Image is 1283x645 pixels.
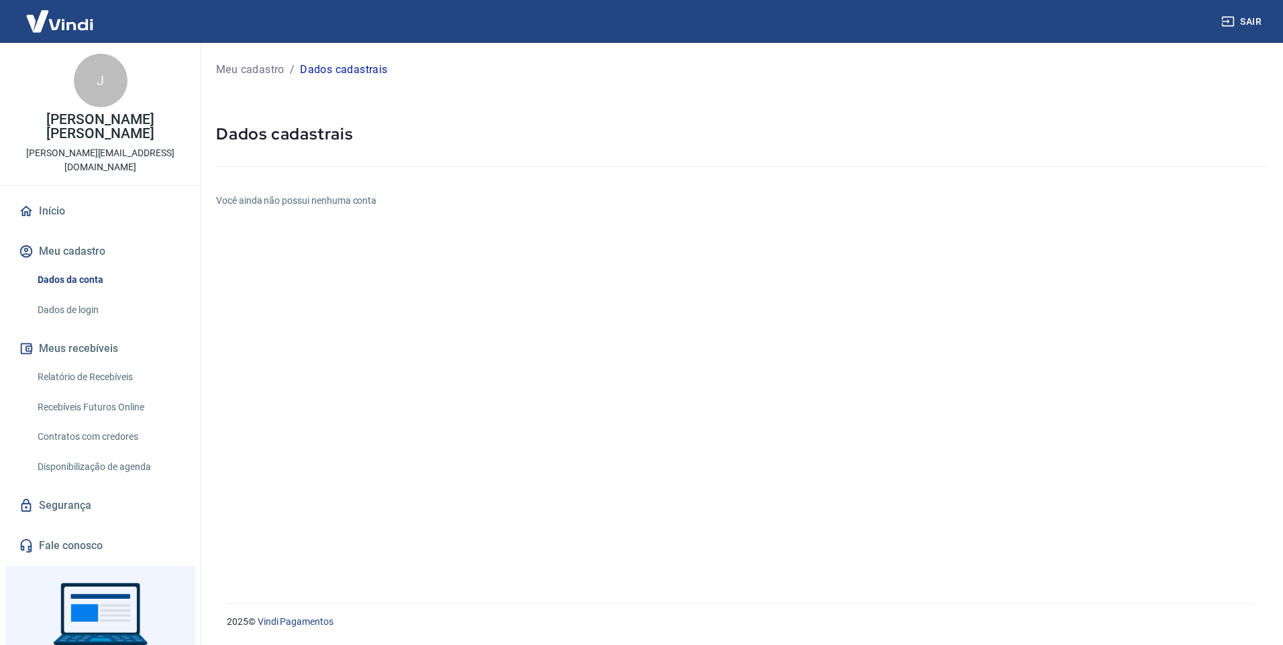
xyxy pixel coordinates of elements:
a: Dados da conta [32,266,185,294]
h6: Você ainda não possui nenhuma conta [216,194,1267,208]
a: Disponibilização de agenda [32,453,185,481]
a: Relatório de Recebíveis [32,363,185,391]
a: Início [16,196,185,226]
button: Meus recebíveis [16,334,185,363]
h5: Dados cadastrais [216,123,1267,145]
p: [PERSON_NAME] [PERSON_NAME] [11,113,190,141]
a: Meu cadastro [216,62,285,78]
img: Vindi [16,1,103,42]
a: Recebíveis Futuros Online [32,394,185,421]
button: Sair [1219,9,1267,34]
a: Dados de login [32,296,185,324]
p: / [290,62,295,78]
div: J [74,54,127,107]
p: 2025 © [227,615,1251,629]
button: Meu cadastro [16,237,185,266]
a: Vindi Pagamentos [258,616,333,627]
p: Dados cadastrais [300,62,387,78]
a: Segurança [16,491,185,520]
a: Fale conosco [16,531,185,561]
p: [PERSON_NAME][EMAIL_ADDRESS][DOMAIN_NAME] [11,146,190,174]
a: Contratos com credores [32,423,185,451]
